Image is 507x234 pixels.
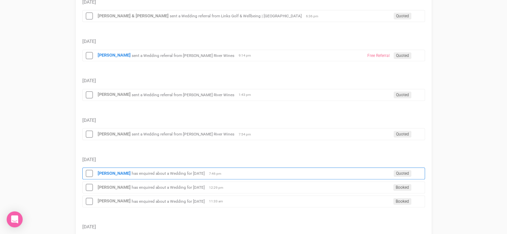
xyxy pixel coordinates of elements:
[82,224,425,229] h5: [DATE]
[394,92,411,98] span: Quoted
[82,39,425,44] h5: [DATE]
[209,185,226,190] span: 12:29 pm
[394,170,411,177] span: Quoted
[365,52,392,59] span: Free Referral
[209,171,226,176] span: 7:46 pm
[132,53,234,58] small: sent a Wedding referral from [PERSON_NAME] River Wines
[82,78,425,83] h5: [DATE]
[98,171,131,176] a: [PERSON_NAME]
[132,132,234,136] small: sent a Wedding referral from [PERSON_NAME] River Wines
[306,14,323,19] span: 6:36 pm
[209,199,226,204] span: 11:33 am
[132,92,234,97] small: sent a Wedding referral from [PERSON_NAME] River Wines
[98,53,131,58] a: [PERSON_NAME]
[82,157,425,162] h5: [DATE]
[239,93,255,97] span: 1:43 pm
[393,198,411,205] span: Booked
[132,185,205,190] small: has enquired about a Wedding for [DATE]
[394,131,411,137] span: Quoted
[393,184,411,191] span: Booked
[98,13,169,18] a: [PERSON_NAME] & [PERSON_NAME]
[7,211,23,227] div: Open Intercom Messenger
[394,13,411,19] span: Quoted
[98,198,131,203] a: [PERSON_NAME]
[132,171,205,176] small: has enquired about a Wedding for [DATE]
[82,118,425,123] h5: [DATE]
[394,52,411,59] span: Quoted
[98,92,131,97] a: [PERSON_NAME]
[239,132,255,137] span: 7:54 pm
[132,199,205,203] small: has enquired about a Wedding for [DATE]
[98,185,131,190] a: [PERSON_NAME]
[170,14,302,18] small: sent a Wedding referral from Links Golf & Wellbeing | [GEOGRAPHIC_DATA]
[239,53,255,58] span: 9:14 pm
[98,131,131,136] a: [PERSON_NAME]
